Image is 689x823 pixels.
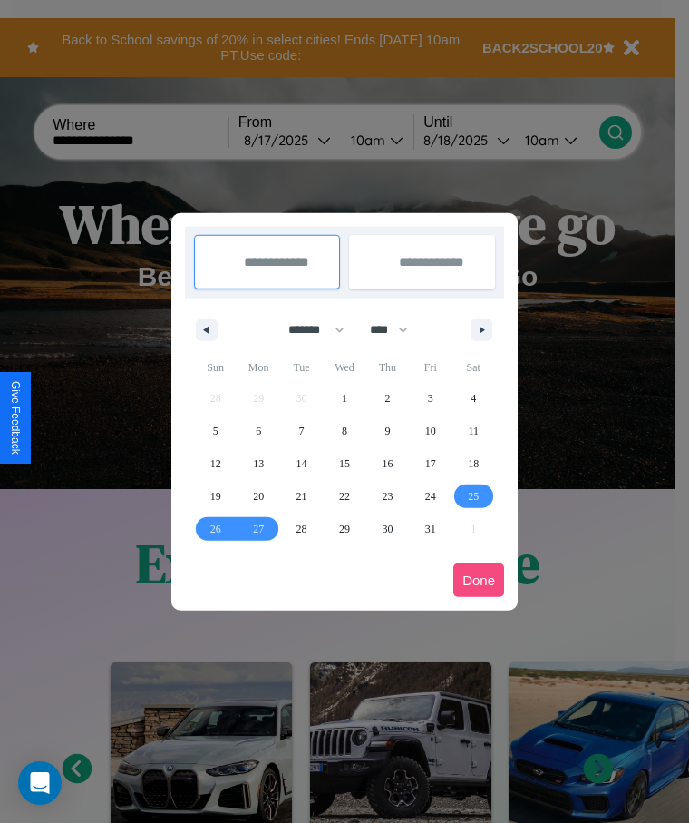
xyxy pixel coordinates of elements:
[366,447,409,480] button: 16
[366,353,409,382] span: Thu
[194,480,237,513] button: 19
[409,415,451,447] button: 10
[296,447,307,480] span: 14
[296,513,307,545] span: 28
[366,480,409,513] button: 23
[237,480,279,513] button: 20
[468,415,479,447] span: 11
[425,513,436,545] span: 31
[382,447,393,480] span: 16
[280,353,323,382] span: Tue
[409,480,451,513] button: 24
[339,447,350,480] span: 15
[366,415,409,447] button: 9
[296,480,307,513] span: 21
[213,415,218,447] span: 5
[323,447,365,480] button: 15
[452,480,495,513] button: 25
[384,382,390,415] span: 2
[194,415,237,447] button: 5
[452,353,495,382] span: Sat
[18,761,62,805] div: Open Intercom Messenger
[342,382,347,415] span: 1
[342,415,347,447] span: 8
[452,415,495,447] button: 11
[452,447,495,480] button: 18
[253,480,264,513] span: 20
[323,513,365,545] button: 29
[425,415,436,447] span: 10
[409,513,451,545] button: 31
[210,480,221,513] span: 19
[253,447,264,480] span: 13
[453,563,504,597] button: Done
[382,513,393,545] span: 30
[366,513,409,545] button: 30
[299,415,305,447] span: 7
[409,382,451,415] button: 3
[253,513,264,545] span: 27
[452,382,495,415] button: 4
[323,415,365,447] button: 8
[323,353,365,382] span: Wed
[409,447,451,480] button: 17
[366,382,409,415] button: 2
[471,382,476,415] span: 4
[384,415,390,447] span: 9
[323,480,365,513] button: 22
[468,480,479,513] span: 25
[428,382,433,415] span: 3
[210,447,221,480] span: 12
[425,480,436,513] span: 24
[409,353,451,382] span: Fri
[280,415,323,447] button: 7
[339,480,350,513] span: 22
[237,353,279,382] span: Mon
[237,447,279,480] button: 13
[256,415,261,447] span: 6
[339,513,350,545] span: 29
[280,513,323,545] button: 28
[280,480,323,513] button: 21
[210,513,221,545] span: 26
[237,415,279,447] button: 6
[323,382,365,415] button: 1
[237,513,279,545] button: 27
[194,447,237,480] button: 12
[382,480,393,513] span: 23
[194,513,237,545] button: 26
[9,381,22,455] div: Give Feedback
[425,447,436,480] span: 17
[468,447,479,480] span: 18
[194,353,237,382] span: Sun
[280,447,323,480] button: 14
